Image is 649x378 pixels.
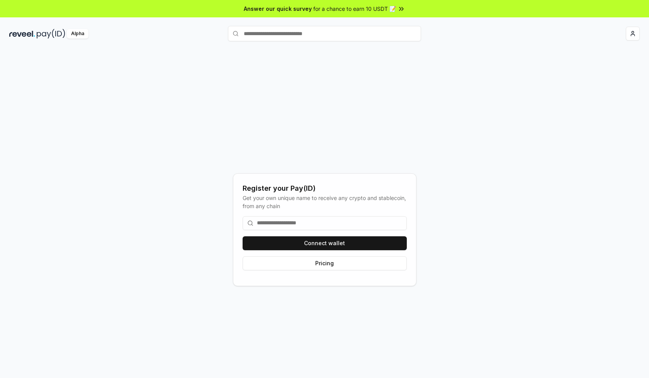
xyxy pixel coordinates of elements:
[243,194,407,210] div: Get your own unique name to receive any crypto and stablecoin, from any chain
[67,29,88,39] div: Alpha
[243,236,407,250] button: Connect wallet
[313,5,396,13] span: for a chance to earn 10 USDT 📝
[243,256,407,270] button: Pricing
[9,29,35,39] img: reveel_dark
[243,183,407,194] div: Register your Pay(ID)
[244,5,312,13] span: Answer our quick survey
[37,29,65,39] img: pay_id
